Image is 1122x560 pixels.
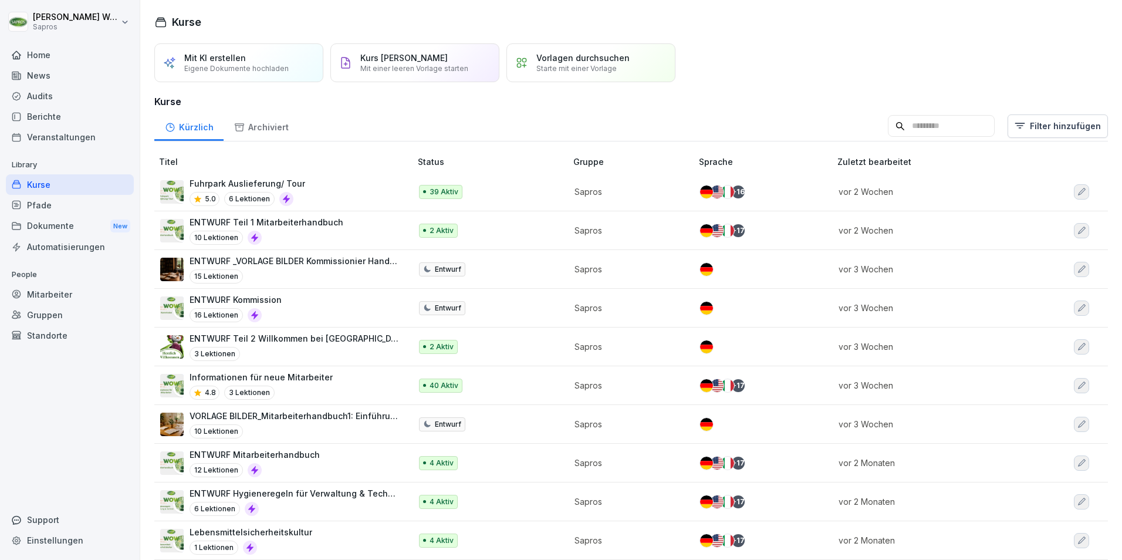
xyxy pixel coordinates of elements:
a: DokumenteNew [6,215,134,237]
p: 4 Aktiv [430,458,454,468]
div: Dokumente [6,215,134,237]
p: 3 Lektionen [190,347,240,361]
img: de.svg [700,263,713,276]
p: 2 Aktiv [430,225,454,236]
img: us.svg [711,457,724,470]
a: Audits [6,86,134,106]
a: Einstellungen [6,530,134,551]
p: ENTWURF Hygieneregeln für Verwaltung & Technik [190,487,399,500]
div: + 16 [732,185,745,198]
a: News [6,65,134,86]
p: Sapros [574,185,680,198]
p: Mit einer leeren Vorlage starten [360,64,468,73]
p: Sapros [574,495,680,508]
a: Home [6,45,134,65]
img: it.svg [721,224,734,237]
p: vor 3 Wochen [839,340,1025,353]
p: Sprache [699,156,833,168]
img: de.svg [700,495,713,508]
img: t3low96iyorn2ixu3np459p3.png [160,335,184,359]
h1: Kurse [172,14,201,30]
p: Starte mit einer Vorlage [536,64,617,73]
div: New [110,220,130,233]
p: Sapros [574,302,680,314]
p: 4.8 [205,387,216,398]
p: 6 Lektionen [190,502,240,516]
img: it.svg [721,457,734,470]
img: de.svg [700,534,713,547]
p: vor 2 Monaten [839,495,1025,508]
img: ykyd29dix32es66jlv6if6gg.png [160,219,184,242]
p: People [6,265,134,284]
div: + 17 [732,534,745,547]
div: Pfade [6,195,134,215]
p: vor 3 Wochen [839,379,1025,392]
p: vor 3 Wochen [839,263,1025,275]
div: Automatisierungen [6,237,134,257]
p: Kurs [PERSON_NAME] [360,53,448,63]
p: vor 3 Wochen [839,302,1025,314]
a: Archiviert [224,111,299,141]
p: Entwurf [435,419,461,430]
img: us.svg [711,495,724,508]
div: + 17 [732,457,745,470]
img: qyq0a2416wu59rzz6gvkqk6n.png [160,490,184,514]
p: 40 Aktiv [430,380,458,391]
img: it.svg [721,185,734,198]
p: ENTWURF Kommission [190,294,282,306]
p: Mit KI erstellen [184,53,246,63]
img: ukwvtbg9y92ih978c6f3s03n.png [160,296,184,320]
p: Informationen für neue Mitarbeiter [190,371,333,383]
p: Sapros [574,263,680,275]
div: Support [6,510,134,530]
p: Eigene Dokumente hochladen [184,64,289,73]
p: Sapros [574,534,680,546]
p: 4 Aktiv [430,535,454,546]
p: Sapros [574,418,680,430]
div: + 17 [732,495,745,508]
a: Gruppen [6,305,134,325]
a: Berichte [6,106,134,127]
p: Zuletzt bearbeitet [837,156,1039,168]
p: 39 Aktiv [430,187,458,197]
p: ENTWURF Mitarbeiterhandbuch [190,448,320,461]
p: vor 2 Wochen [839,224,1025,237]
p: 10 Lektionen [190,424,243,438]
p: vor 2 Monaten [839,457,1025,469]
p: Sapros [574,379,680,392]
img: us.svg [711,224,724,237]
img: de.svg [700,457,713,470]
p: Fuhrpark Auslieferung/ Tour [190,177,305,190]
div: + 17 [732,224,745,237]
img: it.svg [721,534,734,547]
div: + 17 [732,379,745,392]
p: Sapros [33,23,119,31]
p: ENTWURF _VORLAGE BILDER Kommissionier Handbuch [190,255,399,267]
p: ENTWURF Teil 2 Willkommen bei [GEOGRAPHIC_DATA] [190,332,399,345]
button: Filter hinzufügen [1008,114,1108,138]
div: Kürzlich [154,111,224,141]
p: Entwurf [435,303,461,313]
p: ENTWURF Teil 1 Mitarbeiterhandbuch [190,216,343,228]
img: de.svg [700,185,713,198]
img: r111smv5jl08ju40dq16pdyd.png [160,180,184,204]
p: vor 3 Wochen [839,418,1025,430]
p: 10 Lektionen [190,231,243,245]
p: 5.0 [205,194,216,204]
p: VORLAGE BILDER_Mitarbeiterhandbuch1: Einführung und Richtlinien [190,410,399,422]
p: Sapros [574,340,680,353]
img: ykyd29dix32es66jlv6if6gg.png [160,451,184,475]
img: us.svg [711,534,724,547]
img: de.svg [700,340,713,353]
a: Standorte [6,325,134,346]
p: Sapros [574,224,680,237]
div: Mitarbeiter [6,284,134,305]
img: de.svg [700,418,713,431]
img: it.svg [721,379,734,392]
img: x7ba9ezpb0gwldksaaha8749.png [160,529,184,552]
p: 6 Lektionen [224,192,275,206]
